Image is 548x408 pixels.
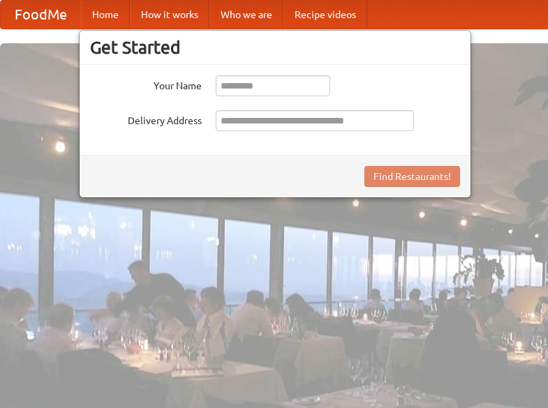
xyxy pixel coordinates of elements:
[1,1,81,29] a: FoodMe
[283,1,367,29] a: Recipe videos
[90,37,460,58] h3: Get Started
[209,1,283,29] a: Who we are
[90,110,202,128] label: Delivery Address
[81,1,130,29] a: Home
[130,1,209,29] a: How it works
[364,166,460,187] button: Find Restaurants!
[90,75,202,93] label: Your Name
